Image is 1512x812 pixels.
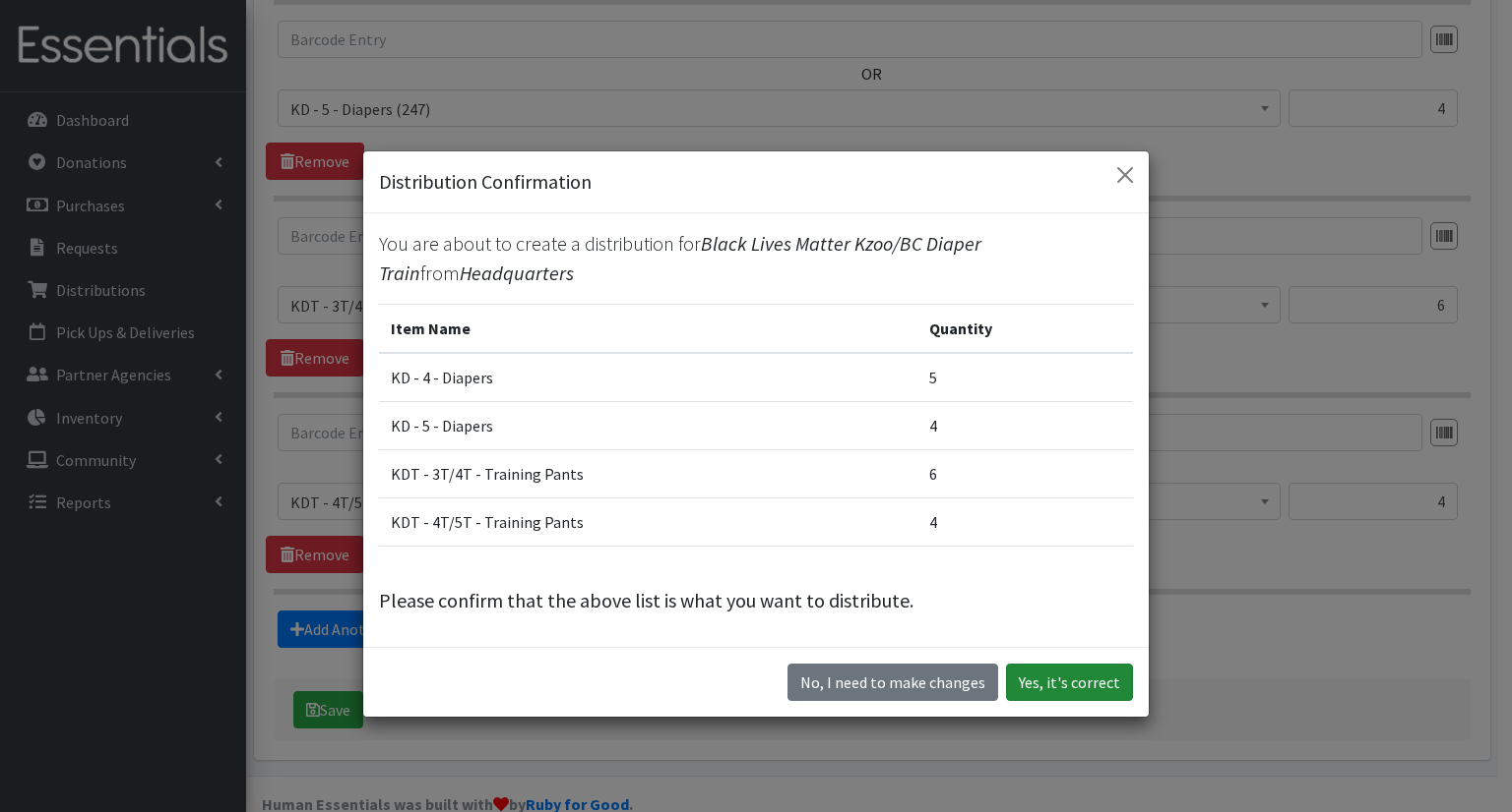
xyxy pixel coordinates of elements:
[917,401,1133,449] td: 4
[379,353,917,402] td: KD - 4 - Diapers
[379,401,917,449] td: KD - 5 - Diapers
[917,497,1133,546] td: 4
[379,231,981,285] span: Black Lives Matter Kzoo/BC Diaper Train
[379,586,1133,615] p: Please confirm that the above list is what you want to distribute.
[1006,664,1133,701] button: Yes, it's correct
[917,353,1133,402] td: 5
[379,229,1133,288] p: You are about to create a distribution for from
[917,304,1133,353] th: Quantity
[379,497,917,546] td: KDT - 4T/5T - Training Pants
[460,261,574,285] span: Headquarters
[379,449,917,497] td: KDT - 3T/4T - Training Pants
[917,449,1133,497] td: 6
[379,304,917,353] th: Item Name
[379,167,592,197] h5: Distribution Confirmation
[1109,159,1141,191] button: Close
[787,664,998,701] button: No I need to make changes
